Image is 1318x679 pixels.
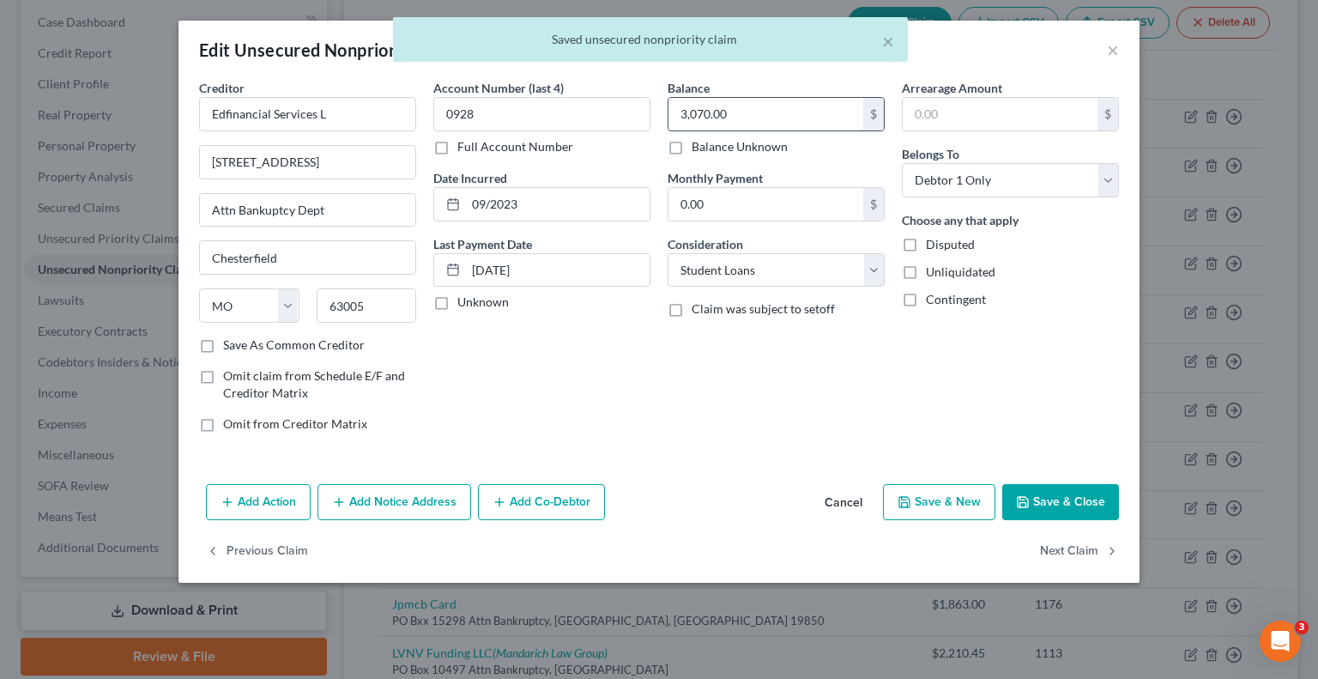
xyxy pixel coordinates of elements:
[811,486,876,520] button: Cancel
[692,301,835,316] span: Claim was subject to setoff
[863,188,884,221] div: $
[433,79,564,97] label: Account Number (last 4)
[223,336,365,354] label: Save As Common Creditor
[926,264,995,279] span: Unliquidated
[668,188,863,221] input: 0.00
[1002,484,1119,520] button: Save & Close
[1295,621,1309,634] span: 3
[433,97,650,131] input: XXXX
[206,484,311,520] button: Add Action
[223,368,405,400] span: Omit claim from Schedule E/F and Creditor Matrix
[206,534,308,570] button: Previous Claim
[317,288,417,323] input: Enter zip...
[926,292,986,306] span: Contingent
[668,79,710,97] label: Balance
[668,169,763,187] label: Monthly Payment
[478,484,605,520] button: Add Co-Debtor
[200,241,415,274] input: Enter city...
[903,98,1097,130] input: 0.00
[433,235,532,253] label: Last Payment Date
[668,98,863,130] input: 0.00
[883,484,995,520] button: Save & New
[223,416,367,431] span: Omit from Creditor Matrix
[902,147,959,161] span: Belongs To
[668,235,743,253] label: Consideration
[457,294,509,311] label: Unknown
[199,81,245,95] span: Creditor
[692,138,788,155] label: Balance Unknown
[1097,98,1118,130] div: $
[433,169,507,187] label: Date Incurred
[926,237,975,252] span: Disputed
[882,31,894,52] button: ×
[902,211,1019,229] label: Choose any that apply
[200,194,415,227] input: Apt, Suite, etc...
[457,138,573,155] label: Full Account Number
[466,188,650,221] input: MM/DD/YYYY
[863,98,884,130] div: $
[466,254,650,287] input: MM/DD/YYYY
[407,31,894,48] div: Saved unsecured nonpriority claim
[1040,534,1119,570] button: Next Claim
[317,484,471,520] button: Add Notice Address
[199,97,416,131] input: Search creditor by name...
[200,146,415,179] input: Enter address...
[902,79,1002,97] label: Arrearage Amount
[1260,621,1301,662] iframe: Intercom live chat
